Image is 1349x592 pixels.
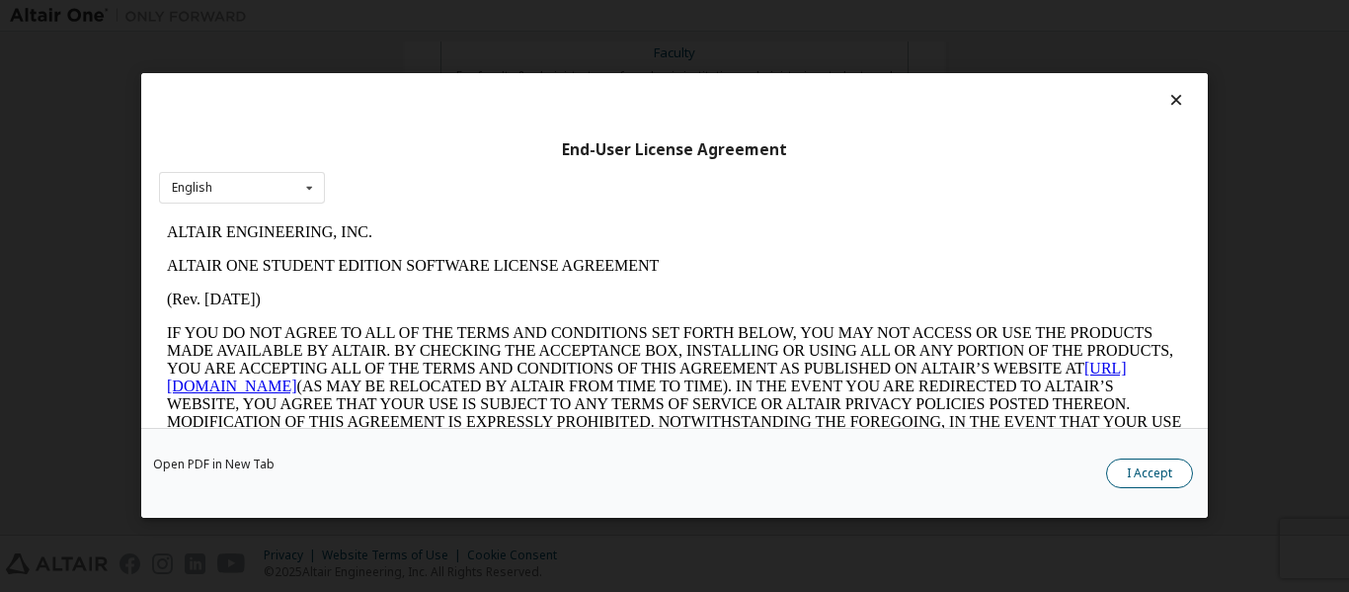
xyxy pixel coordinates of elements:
p: (Rev. [DATE]) [8,75,1023,93]
p: ALTAIR ONE STUDENT EDITION SOFTWARE LICENSE AGREEMENT [8,42,1023,59]
button: I Accept [1106,460,1193,489]
a: Open PDF in New Tab [153,460,275,471]
a: [URL][DOMAIN_NAME] [8,144,968,179]
div: End-User License Agreement [159,140,1190,160]
p: ALTAIR ENGINEERING, INC. [8,8,1023,26]
div: English [172,182,212,194]
p: IF YOU DO NOT AGREE TO ALL OF THE TERMS AND CONDITIONS SET FORTH BELOW, YOU MAY NOT ACCESS OR USE... [8,109,1023,251]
